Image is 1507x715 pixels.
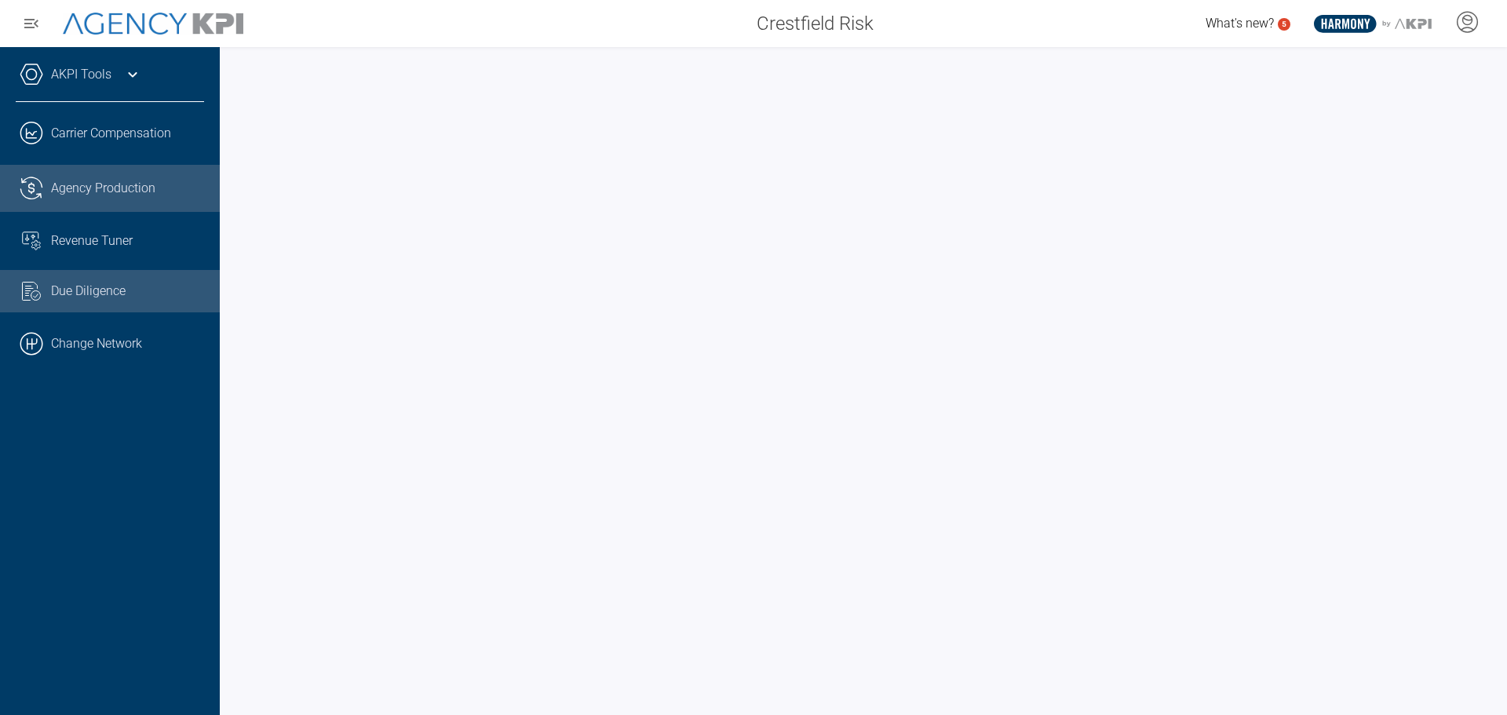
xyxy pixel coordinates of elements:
[51,282,126,301] span: Due Diligence
[1206,16,1274,31] span: What's new?
[63,13,243,35] img: AgencyKPI
[757,9,874,38] span: Crestfield Risk
[51,232,133,250] span: Revenue Tuner
[51,179,155,198] span: Agency Production
[51,65,111,84] a: AKPI Tools
[1278,18,1290,31] a: 5
[1282,20,1286,28] text: 5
